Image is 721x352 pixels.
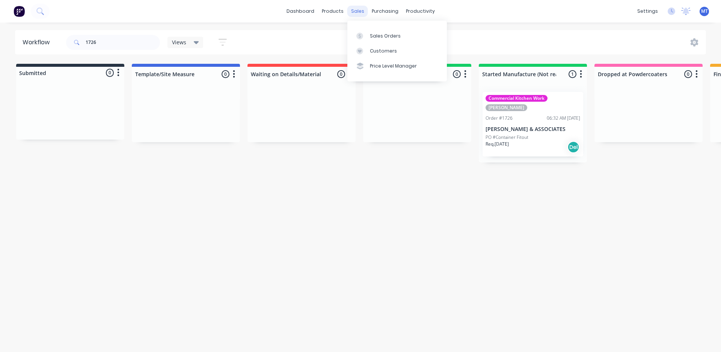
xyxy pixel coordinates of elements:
[347,28,447,43] a: Sales Orders
[347,59,447,74] a: Price Level Manager
[567,141,579,153] div: Del
[486,104,527,111] div: [PERSON_NAME]
[486,134,528,141] p: PO #Container Fitout
[370,63,417,69] div: Price Level Manager
[347,44,447,59] a: Customers
[402,6,439,17] div: productivity
[486,115,513,122] div: Order #1726
[347,6,368,17] div: sales
[368,6,402,17] div: purchasing
[283,6,318,17] a: dashboard
[634,6,662,17] div: settings
[547,115,580,122] div: 06:32 AM [DATE]
[370,48,397,54] div: Customers
[370,33,401,39] div: Sales Orders
[318,6,347,17] div: products
[86,35,160,50] input: Search for orders...
[14,6,25,17] img: Factory
[486,141,509,147] p: Req. [DATE]
[23,38,53,47] div: Workflow
[486,126,580,132] p: [PERSON_NAME] & ASSOCIATES
[172,38,186,46] span: Views
[483,92,583,156] div: Commercial Kitchen Work[PERSON_NAME]Order #172606:32 AM [DATE][PERSON_NAME] & ASSOCIATESPO #Conta...
[701,8,708,15] span: MT
[486,95,548,102] div: Commercial Kitchen Work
